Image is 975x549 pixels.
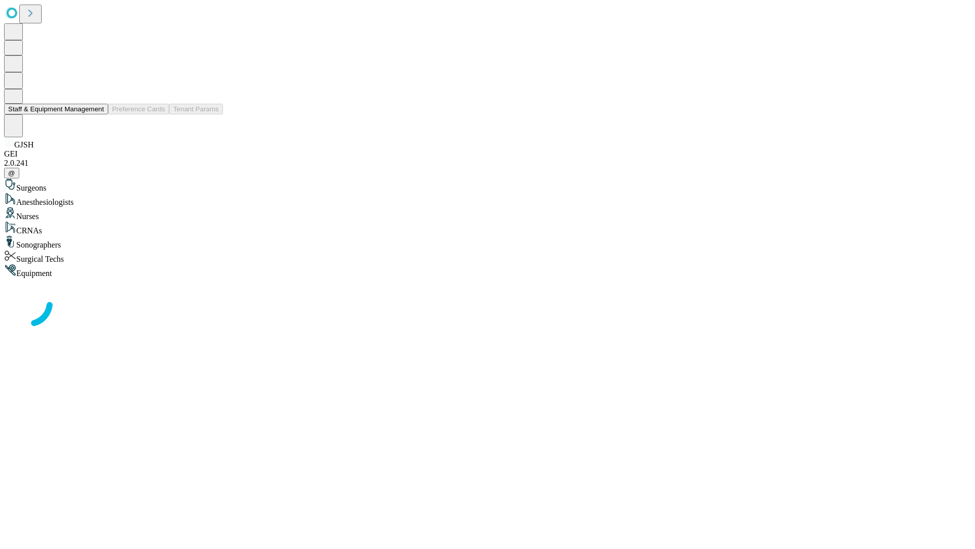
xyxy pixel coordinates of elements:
[4,104,108,114] button: Staff & Equipment Management
[4,250,971,264] div: Surgical Techs
[108,104,169,114] button: Preference Cards
[4,264,971,278] div: Equipment
[4,221,971,235] div: CRNAs
[8,169,15,177] span: @
[14,140,34,149] span: GJSH
[4,149,971,159] div: GEI
[4,235,971,250] div: Sonographers
[4,168,19,178] button: @
[4,159,971,168] div: 2.0.241
[4,178,971,193] div: Surgeons
[169,104,223,114] button: Tenant Params
[4,207,971,221] div: Nurses
[4,193,971,207] div: Anesthesiologists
